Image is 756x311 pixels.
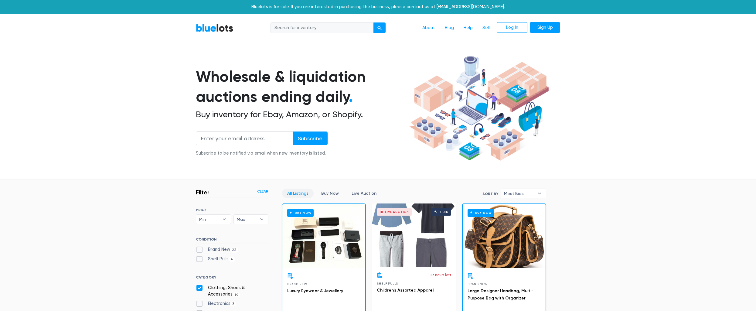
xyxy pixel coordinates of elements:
[282,204,365,268] a: Buy Now
[255,215,268,224] b: ▾
[468,288,533,301] a: Large Designer Handbag, Multi-Purpose Bag with Organizer
[196,67,407,107] h1: Wholesale & liquidation auctions ending daily
[196,132,293,145] input: Enter your email address
[218,215,231,224] b: ▾
[349,87,353,106] span: .
[293,132,328,145] input: Subscribe
[233,292,240,297] span: 26
[271,22,374,33] input: Search for inventory
[196,246,238,253] label: Brand New
[196,23,233,32] a: BlueLots
[463,204,546,268] a: Buy Now
[478,22,495,34] a: Sell
[237,215,257,224] span: Max
[346,189,382,198] a: Live Auction
[196,189,209,196] h3: Filter
[377,282,398,285] span: Shelf Pulls
[287,282,307,286] span: Brand New
[230,302,236,306] span: 3
[316,189,344,198] a: Buy Now
[530,22,560,33] a: Sign Up
[430,272,451,278] p: 23 hours left
[372,203,456,267] a: Live Auction 1 bid
[196,256,235,262] label: Shelf Pulls
[196,109,407,120] h2: Buy inventory for Ebay, Amazon, or Shopify.
[287,209,314,217] h6: Buy Now
[385,210,409,214] div: Live Auction
[417,22,440,34] a: About
[257,189,268,194] a: Clear
[196,208,268,212] h6: PRICE
[468,209,494,217] h6: Buy Now
[504,189,534,198] span: Most Bids
[459,22,478,34] a: Help
[377,288,434,293] a: Children's Assorted Apparel
[196,150,328,157] div: Subscribe to be notified via email when new inventory is listed.
[440,210,448,214] div: 1 bid
[196,300,236,307] label: Electronics
[196,237,268,244] h6: CONDITION
[230,248,238,252] span: 22
[407,53,551,164] img: hero-ee84e7d0318cb26816c560f6b4441b76977f77a177738b4e94f68c95b2b83dbb.png
[196,285,268,298] label: Clothing, Shoes & Accessories
[533,189,546,198] b: ▾
[196,275,268,282] h6: CATEGORY
[282,189,314,198] a: All Listings
[287,288,343,293] a: Luxury Eyewear & Jewellery
[497,22,527,33] a: Log In
[229,257,235,262] span: 4
[199,215,219,224] span: Min
[440,22,459,34] a: Blog
[482,191,498,197] label: Sort By
[468,282,487,286] span: Brand New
